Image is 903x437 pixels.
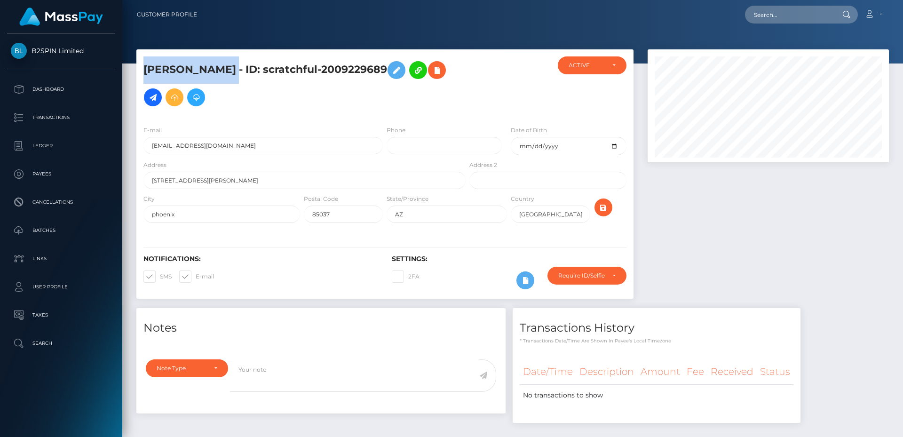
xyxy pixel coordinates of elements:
button: Note Type [146,359,228,377]
p: Cancellations [11,195,111,209]
label: Address 2 [469,161,497,169]
button: ACTIVE [558,56,626,74]
a: Customer Profile [137,5,197,24]
input: Search... [745,6,833,24]
th: Description [576,359,637,385]
a: Links [7,247,115,270]
label: Country [511,195,534,203]
label: Address [143,161,166,169]
h6: Settings: [392,255,626,263]
label: E-mail [143,126,162,135]
span: B2SPIN Limited [7,47,115,55]
h6: Notifications: [143,255,378,263]
label: Date of Birth [511,126,547,135]
th: Received [707,359,757,385]
img: B2SPIN Limited [11,43,27,59]
th: Status [757,359,793,385]
a: Dashboard [7,78,115,101]
h5: [PERSON_NAME] - ID: scratchful-2009229689 [143,56,460,111]
label: Postal Code [304,195,338,203]
img: MassPay Logo [19,8,103,26]
a: Initiate Payout [144,88,162,106]
p: Batches [11,223,111,238]
td: No transactions to show [520,385,793,406]
a: Transactions [7,106,115,129]
h4: Notes [143,320,499,336]
a: Cancellations [7,191,115,214]
p: Dashboard [11,82,111,96]
a: Ledger [7,134,115,158]
p: Search [11,336,111,350]
a: Payees [7,162,115,186]
a: User Profile [7,275,115,299]
label: State/Province [387,195,428,203]
th: Date/Time [520,359,576,385]
p: * Transactions date/time are shown in payee's local timezone [520,337,793,344]
p: Payees [11,167,111,181]
p: Taxes [11,308,111,322]
div: Note Type [157,365,206,372]
p: Transactions [11,111,111,125]
th: Fee [683,359,707,385]
th: Amount [637,359,683,385]
a: Search [7,332,115,355]
label: E-mail [179,270,214,283]
a: Batches [7,219,115,242]
p: Ledger [11,139,111,153]
p: User Profile [11,280,111,294]
label: City [143,195,155,203]
h4: Transactions History [520,320,793,336]
div: Require ID/Selfie Verification [558,272,605,279]
label: 2FA [392,270,420,283]
div: ACTIVE [569,62,605,69]
label: Phone [387,126,405,135]
label: SMS [143,270,172,283]
p: Links [11,252,111,266]
button: Require ID/Selfie Verification [547,267,626,285]
a: Taxes [7,303,115,327]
